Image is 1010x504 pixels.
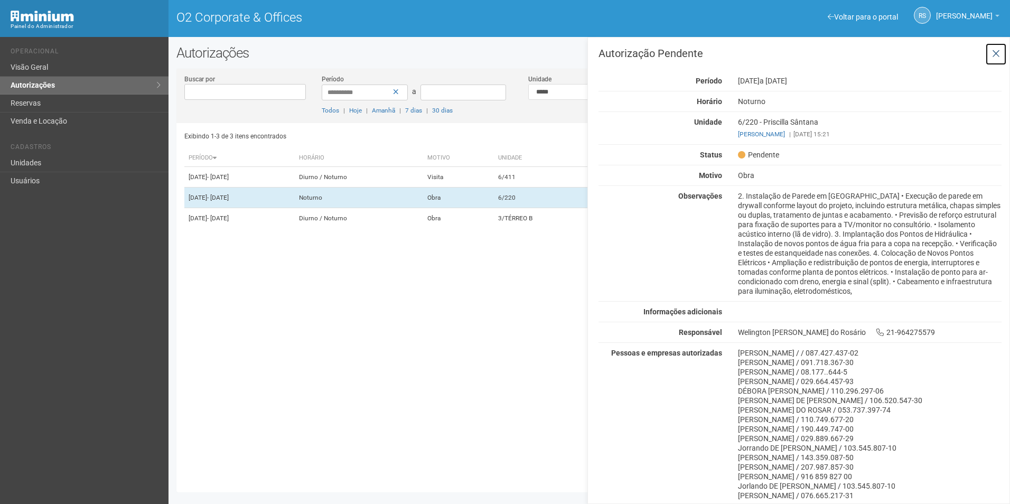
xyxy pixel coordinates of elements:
[730,97,1009,106] div: Noturno
[730,191,1009,296] div: 2. Instalação de Parede em [GEOGRAPHIC_DATA] • Execução de parede em drywall conforme layout do p...
[738,472,1002,481] div: [PERSON_NAME] / 916 859 827 00
[738,443,1002,453] div: Jorrando DE [PERSON_NAME] / 103.545.807-10
[494,188,591,208] td: 6/220
[738,358,1002,367] div: [PERSON_NAME] / 091.718.367-30
[738,129,1002,139] div: [DATE] 15:21
[372,107,395,114] a: Amanhã
[738,491,1002,500] div: [PERSON_NAME] / 076.665.217-31
[184,150,295,167] th: Período
[679,328,722,337] strong: Responsável
[295,167,423,188] td: Diurno / Noturno
[184,188,295,208] td: [DATE]
[295,150,423,167] th: Horário
[738,377,1002,386] div: [PERSON_NAME] / 029.664.457-93
[738,130,785,138] a: [PERSON_NAME]
[349,107,362,114] a: Hoje
[738,386,1002,396] div: DÉBORA [PERSON_NAME] / 110.296.297-06
[426,107,428,114] span: |
[738,434,1002,443] div: [PERSON_NAME] / 029.889.667-29
[207,173,229,181] span: - [DATE]
[176,45,1002,61] h2: Autorizações
[738,405,1002,415] div: [PERSON_NAME] DO ROSAR / 053.737.397-74
[494,208,591,229] td: 3/TÉRREO B
[738,150,779,160] span: Pendente
[697,97,722,106] strong: Horário
[405,107,422,114] a: 7 dias
[678,192,722,200] strong: Observações
[207,214,229,222] span: - [DATE]
[423,188,494,208] td: Obra
[730,328,1009,337] div: Welington [PERSON_NAME] do Rosário 21-964275579
[184,208,295,229] td: [DATE]
[914,7,931,24] a: RS
[432,107,453,114] a: 30 dias
[738,415,1002,424] div: [PERSON_NAME] / 110.749.677-20
[738,424,1002,434] div: [PERSON_NAME] / 190.449.747-00
[11,143,161,154] li: Cadastros
[828,13,898,21] a: Voltar para o portal
[322,74,344,84] label: Período
[11,11,74,22] img: Minium
[423,167,494,188] td: Visita
[738,462,1002,472] div: [PERSON_NAME] / 207.987.857-30
[207,194,229,201] span: - [DATE]
[11,22,161,31] div: Painel do Administrador
[184,167,295,188] td: [DATE]
[423,150,494,167] th: Motivo
[738,348,1002,358] div: [PERSON_NAME] / / 087.427.437-02
[184,74,215,84] label: Buscar por
[399,107,401,114] span: |
[738,481,1002,491] div: Jorlando DE [PERSON_NAME] / 103.545.807-10
[643,307,722,316] strong: Informações adicionais
[494,150,591,167] th: Unidade
[694,118,722,126] strong: Unidade
[700,151,722,159] strong: Status
[184,128,586,144] div: Exibindo 1-3 de 3 itens encontrados
[760,77,787,85] span: a [DATE]
[936,13,999,22] a: [PERSON_NAME]
[738,396,1002,405] div: [PERSON_NAME] DE [PERSON_NAME] / 106.520.547-30
[699,171,722,180] strong: Motivo
[295,208,423,229] td: Diurno / Noturno
[11,48,161,59] li: Operacional
[738,453,1002,462] div: [PERSON_NAME] / 143.359.087-50
[730,171,1009,180] div: Obra
[423,208,494,229] td: Obra
[176,11,582,24] h1: O2 Corporate & Offices
[322,107,339,114] a: Todos
[730,76,1009,86] div: [DATE]
[598,48,1002,59] h3: Autorização Pendente
[730,117,1009,139] div: 6/220 - Priscilla Sântana
[295,188,423,208] td: Noturno
[789,130,791,138] span: |
[738,367,1002,377] div: [PERSON_NAME] / 08.177..644-5
[366,107,368,114] span: |
[936,2,993,20] span: Rayssa Soares Ribeiro
[343,107,345,114] span: |
[528,74,551,84] label: Unidade
[494,167,591,188] td: 6/411
[696,77,722,85] strong: Período
[412,87,416,96] span: a
[611,349,722,357] strong: Pessoas e empresas autorizadas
